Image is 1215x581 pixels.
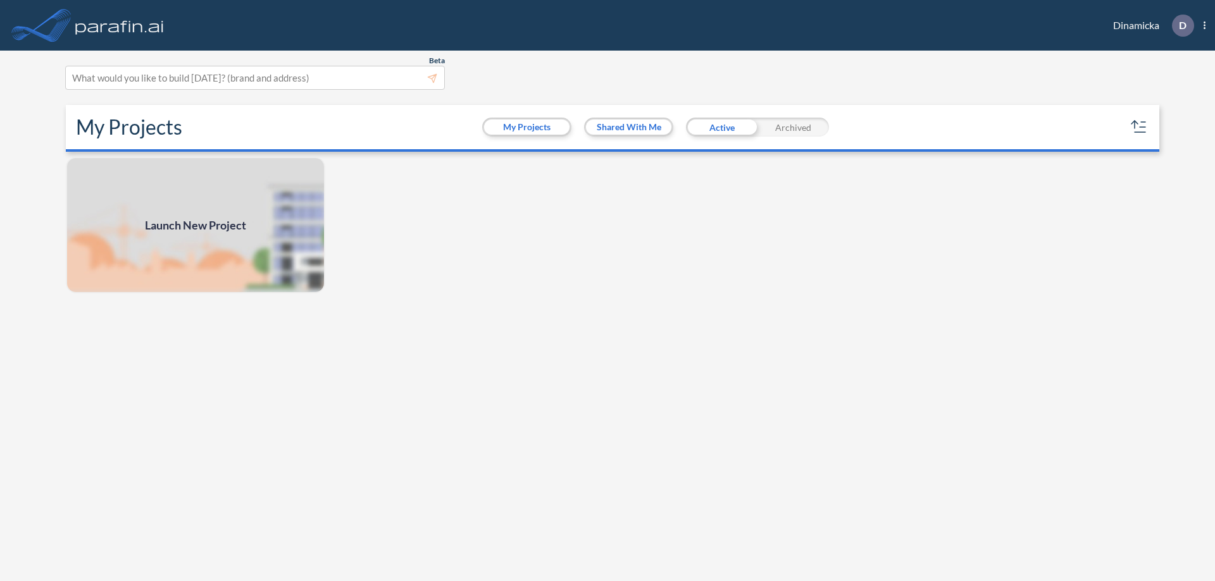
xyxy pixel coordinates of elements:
[429,56,445,66] span: Beta
[484,119,570,135] button: My Projects
[686,118,757,137] div: Active
[76,115,182,139] h2: My Projects
[66,157,325,293] a: Launch New Project
[1129,117,1149,137] button: sort
[1094,15,1206,37] div: Dinamicka
[73,13,166,38] img: logo
[1179,20,1187,31] p: D
[757,118,829,137] div: Archived
[586,119,671,135] button: Shared With Me
[145,217,246,234] span: Launch New Project
[66,157,325,293] img: add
